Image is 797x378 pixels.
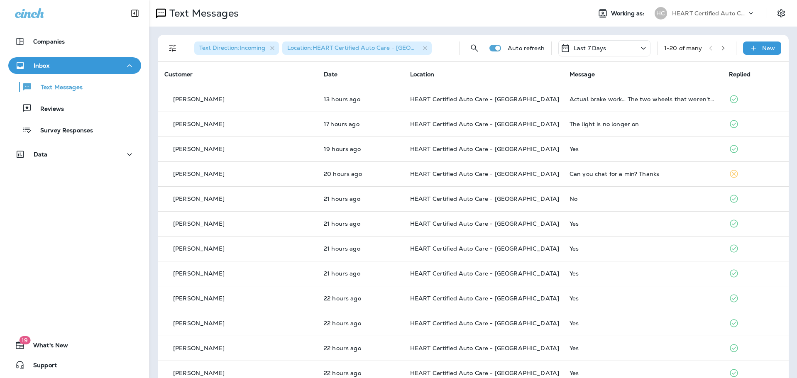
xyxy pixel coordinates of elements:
[123,5,147,22] button: Collapse Sidebar
[508,45,545,51] p: Auto refresh
[173,96,225,102] p: [PERSON_NAME]
[410,245,559,252] span: HEART Certified Auto Care - [GEOGRAPHIC_DATA]
[8,57,141,74] button: Inbox
[570,195,716,202] div: No
[8,357,141,373] button: Support
[164,71,193,78] span: Customer
[173,195,225,202] p: [PERSON_NAME]
[8,337,141,354] button: 19What's New
[8,146,141,163] button: Data
[173,146,225,152] p: [PERSON_NAME]
[8,33,141,50] button: Companies
[173,345,225,351] p: [PERSON_NAME]
[324,345,397,351] p: Sep 2, 2025 09:41 AM
[324,370,397,376] p: Sep 2, 2025 09:30 AM
[410,344,559,352] span: HEART Certified Auto Care - [GEOGRAPHIC_DATA]
[570,121,716,127] div: The light is no longer on
[173,320,225,327] p: [PERSON_NAME]
[324,320,397,327] p: Sep 2, 2025 09:47 AM
[25,362,57,372] span: Support
[324,295,397,302] p: Sep 2, 2025 09:49 AM
[410,319,559,327] span: HEART Certified Auto Care - [GEOGRAPHIC_DATA]
[729,71,751,78] span: Replied
[194,41,279,55] div: Text Direction:Incoming
[8,100,141,117] button: Reviews
[574,45,606,51] p: Last 7 Days
[570,171,716,177] div: Can you chat for a min? Thanks
[570,71,595,78] span: Message
[664,45,702,51] div: 1 - 20 of many
[173,121,225,127] p: [PERSON_NAME]
[19,336,30,344] span: 19
[32,105,64,113] p: Reviews
[34,62,49,69] p: Inbox
[611,10,646,17] span: Working as:
[173,220,225,227] p: [PERSON_NAME]
[672,10,747,17] p: HEART Certified Auto Care
[282,41,432,55] div: Location:HEART Certified Auto Care - [GEOGRAPHIC_DATA]
[324,121,397,127] p: Sep 2, 2025 02:43 PM
[410,220,559,227] span: HEART Certified Auto Care - [GEOGRAPHIC_DATA]
[173,370,225,376] p: [PERSON_NAME]
[173,245,225,252] p: [PERSON_NAME]
[173,171,225,177] p: [PERSON_NAME]
[173,270,225,277] p: [PERSON_NAME]
[199,44,265,51] span: Text Direction : Incoming
[324,245,397,252] p: Sep 2, 2025 10:15 AM
[25,342,68,352] span: What's New
[570,345,716,351] div: Yes
[410,295,559,302] span: HEART Certified Auto Care - [GEOGRAPHIC_DATA]
[570,295,716,302] div: Yes
[570,370,716,376] div: Yes
[570,320,716,327] div: Yes
[774,6,789,21] button: Settings
[287,44,460,51] span: Location : HEART Certified Auto Care - [GEOGRAPHIC_DATA]
[655,7,667,20] div: HC
[32,84,83,92] p: Text Messages
[466,40,483,56] button: Search Messages
[324,270,397,277] p: Sep 2, 2025 10:10 AM
[410,145,559,153] span: HEART Certified Auto Care - [GEOGRAPHIC_DATA]
[8,78,141,95] button: Text Messages
[324,71,338,78] span: Date
[166,7,239,20] p: Text Messages
[34,151,48,158] p: Data
[324,195,397,202] p: Sep 2, 2025 10:32 AM
[410,195,559,202] span: HEART Certified Auto Care - [GEOGRAPHIC_DATA]
[32,127,93,135] p: Survey Responses
[324,171,397,177] p: Sep 2, 2025 11:03 AM
[8,121,141,139] button: Survey Responses
[410,95,559,103] span: HEART Certified Auto Care - [GEOGRAPHIC_DATA]
[324,220,397,227] p: Sep 2, 2025 10:16 AM
[762,45,775,51] p: New
[410,71,434,78] span: Location
[410,120,559,128] span: HEART Certified Auto Care - [GEOGRAPHIC_DATA]
[164,40,181,56] button: Filters
[570,96,716,102] div: Actual brake work… The two wheels that weren't done when the car was serviced a while back
[324,146,397,152] p: Sep 2, 2025 12:31 PM
[570,270,716,277] div: Yes
[410,369,559,377] span: HEART Certified Auto Care - [GEOGRAPHIC_DATA]
[410,270,559,277] span: HEART Certified Auto Care - [GEOGRAPHIC_DATA]
[570,146,716,152] div: Yes
[410,170,559,178] span: HEART Certified Auto Care - [GEOGRAPHIC_DATA]
[570,220,716,227] div: Yes
[173,295,225,302] p: [PERSON_NAME]
[324,96,397,102] p: Sep 2, 2025 06:17 PM
[570,245,716,252] div: Yes
[33,38,65,45] p: Companies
